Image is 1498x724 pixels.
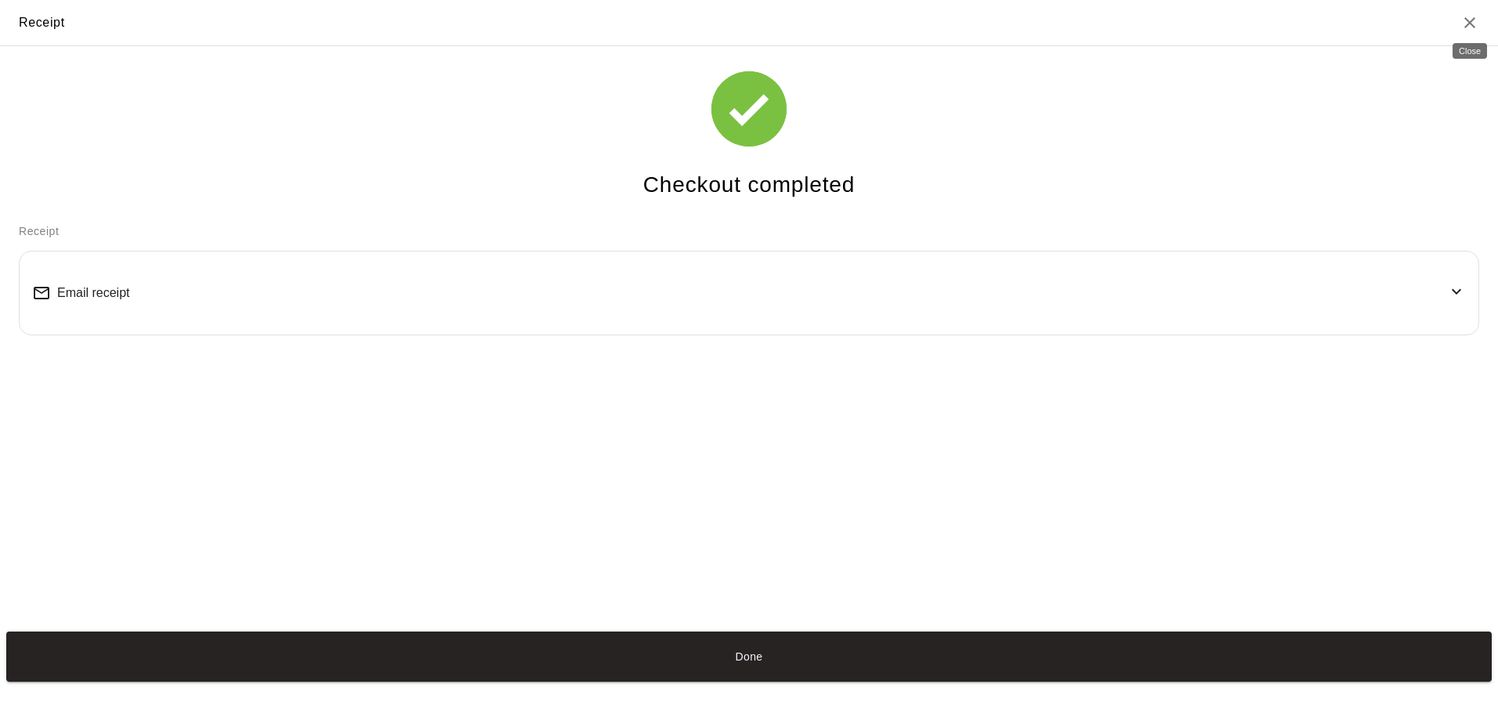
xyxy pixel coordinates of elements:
button: Done [6,632,1492,682]
div: Close [1453,43,1487,59]
h4: Checkout completed [643,172,855,199]
span: Email receipt [57,286,129,300]
div: Receipt [19,13,65,33]
button: Close [1460,13,1479,32]
p: Receipt [19,223,1479,240]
